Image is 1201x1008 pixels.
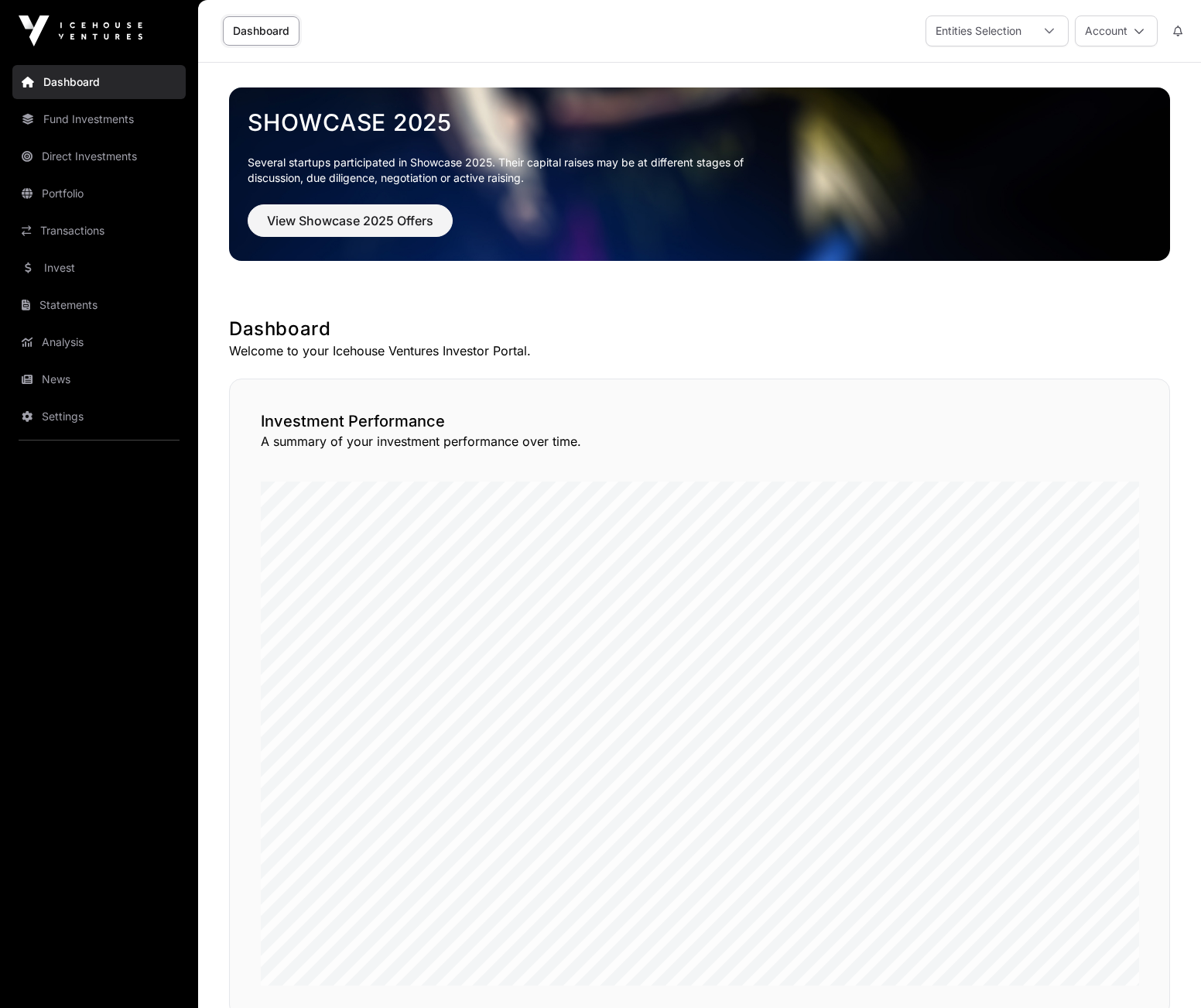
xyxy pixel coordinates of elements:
[12,399,186,434] a: Settings
[223,16,299,46] a: Dashboard
[12,325,186,359] a: Analysis
[229,317,1170,341] h1: Dashboard
[12,177,186,211] a: Portfolio
[248,220,453,235] a: View Showcase 2025 Offers
[12,362,186,396] a: News
[926,16,1031,46] div: Entities Selection
[261,410,1138,432] h2: Investment Performance
[229,341,1170,360] p: Welcome to your Icehouse Ventures Investor Portal.
[19,15,142,46] img: Icehouse Ventures Logo
[267,211,433,230] span: View Showcase 2025 Offers
[248,155,768,186] p: Several startups participated in Showcase 2025. Their capital raises may be at different stages o...
[12,139,186,173] a: Direct Investments
[261,432,1138,451] p: A summary of your investment performance over time.
[12,102,186,136] a: Fund Investments
[12,214,186,248] a: Transactions
[12,288,186,322] a: Statements
[229,87,1170,261] img: Showcase 2025
[248,204,453,237] button: View Showcase 2025 Offers
[12,65,186,99] a: Dashboard
[248,108,1151,136] a: Showcase 2025
[1075,15,1158,46] button: Account
[12,251,186,285] a: Invest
